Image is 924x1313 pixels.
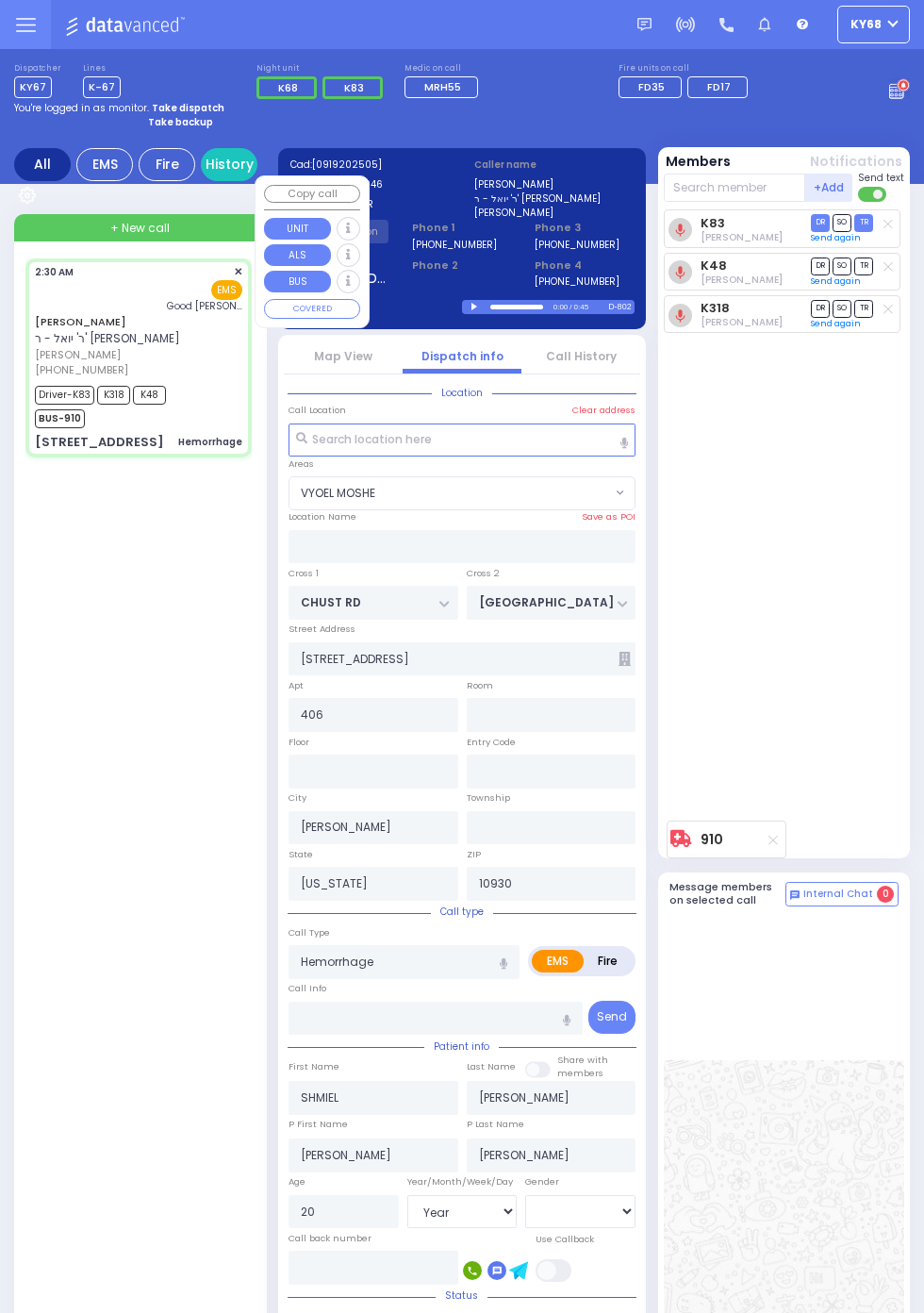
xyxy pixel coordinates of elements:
[436,1288,487,1303] span: Status
[35,386,94,405] span: Driver-K83
[83,63,121,75] label: Lines
[854,258,873,275] span: TR
[557,1067,603,1079] span: members
[289,736,309,749] label: Floor
[811,318,861,329] a: Send again
[701,216,725,230] a: K83
[811,214,830,232] span: DR
[412,220,511,236] span: Phone 1
[811,232,861,243] a: Send again
[669,881,786,906] h5: Message members on selected call
[35,265,74,279] span: 2:30 AM
[811,258,830,275] span: DR
[289,477,611,509] span: VYOEL MOSHE
[289,567,319,580] label: Cross 1
[148,115,213,129] strong: Take backup
[278,80,298,95] span: K68
[833,214,851,232] span: SO
[858,185,888,204] label: Turn off text
[535,220,634,236] span: Phone 3
[619,63,753,75] label: Fire units on call
[532,950,584,972] label: EMS
[858,171,904,185] span: Send text
[833,300,851,318] span: SO
[264,271,331,292] button: BUS
[467,736,516,749] label: Entry Code
[97,386,130,405] span: K318
[588,1001,635,1034] button: Send
[785,882,899,906] button: Internal Chat 0
[467,791,510,805] label: Township
[701,258,727,273] a: K48
[35,362,128,377] span: [PHONE_NUMBER]
[14,76,52,98] span: KY67
[35,347,237,363] span: [PERSON_NAME]
[638,79,665,94] span: FD35
[583,950,633,972] label: Fire
[35,330,180,346] span: ר' יואל - ר' [PERSON_NAME]
[201,148,257,181] a: History
[536,1233,594,1246] label: Use Callback
[110,220,170,237] span: + New call
[877,886,894,903] span: 0
[76,148,133,181] div: EMS
[14,101,149,115] span: You're logged in as monitor.
[474,191,635,206] label: ר' יואל - ר' [PERSON_NAME]
[289,476,635,510] span: VYOEL MOSHE
[573,296,590,318] div: 0:45
[133,386,166,405] span: K48
[666,152,731,172] button: Members
[805,174,852,202] button: +Add
[289,1118,348,1131] label: P First Name
[35,433,164,452] div: [STREET_ADDRESS]
[65,13,190,37] img: Logo
[289,1060,339,1073] label: First Name
[264,185,360,203] button: Copy call
[14,148,71,181] div: All
[467,567,500,580] label: Cross 2
[139,148,195,181] div: Fire
[290,158,451,172] label: Cad:
[289,1232,371,1245] label: Call back number
[312,158,382,172] span: [0919202505]
[289,982,326,995] label: Call Info
[637,18,652,32] img: message.svg
[35,314,126,329] a: [PERSON_NAME]
[707,79,731,94] span: FD17
[810,152,902,172] button: Notifications
[35,409,85,428] span: BUS-910
[535,258,634,274] span: Phone 4
[432,386,492,400] span: Location
[664,174,806,202] input: Search member
[289,510,356,524] label: Location Name
[344,80,364,95] span: K83
[424,1039,499,1054] span: Patient info
[264,218,331,240] button: UNIT
[811,275,861,287] a: Send again
[850,16,882,33] span: ky68
[546,348,617,364] a: Call History
[535,238,619,252] label: [PHONE_NUMBER]
[83,76,121,98] span: K-67
[264,299,360,320] button: COVERED
[289,457,314,471] label: Areas
[803,888,873,901] span: Internal Chat
[837,6,910,43] button: ky68
[811,300,830,318] span: DR
[790,890,800,900] img: comment-alt.png
[701,833,723,847] a: 910
[289,424,635,457] input: Search location here
[553,296,569,318] div: 0:00
[178,435,242,449] div: Hemorrhage
[412,258,511,274] span: Phone 2
[467,848,481,861] label: ZIP
[569,296,572,318] div: /
[14,63,61,75] label: Dispatcher
[421,348,503,364] a: Dispatch info
[474,177,635,191] label: [PERSON_NAME]
[289,1175,305,1188] label: Age
[701,273,783,287] span: Shia Lieberman
[234,264,242,280] span: ✕
[290,300,463,314] label: Last 3 location
[289,848,313,861] label: State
